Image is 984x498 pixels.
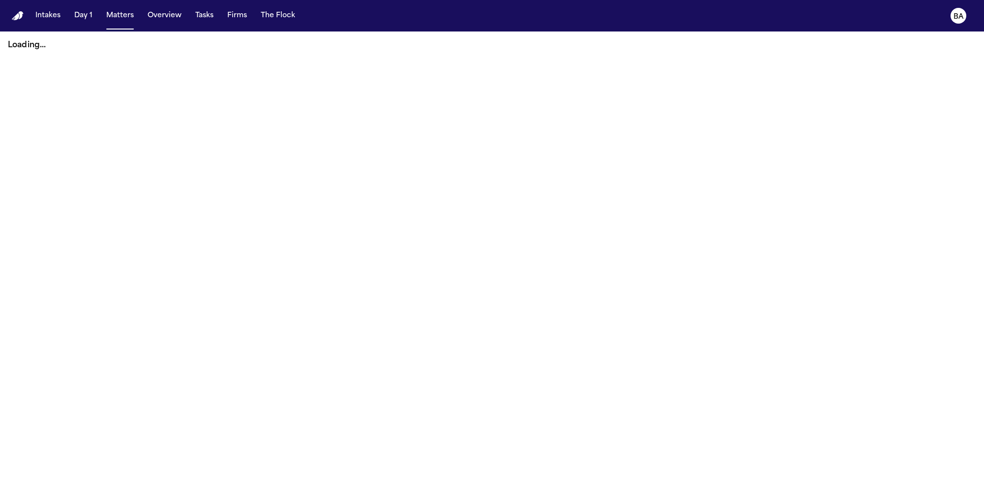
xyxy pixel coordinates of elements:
button: The Flock [257,7,299,25]
button: Matters [102,7,138,25]
a: Home [12,11,24,21]
button: Firms [223,7,251,25]
button: Overview [144,7,185,25]
button: Day 1 [70,7,96,25]
img: Finch Logo [12,11,24,21]
p: Loading... [8,39,976,51]
button: Tasks [191,7,217,25]
button: Intakes [31,7,64,25]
